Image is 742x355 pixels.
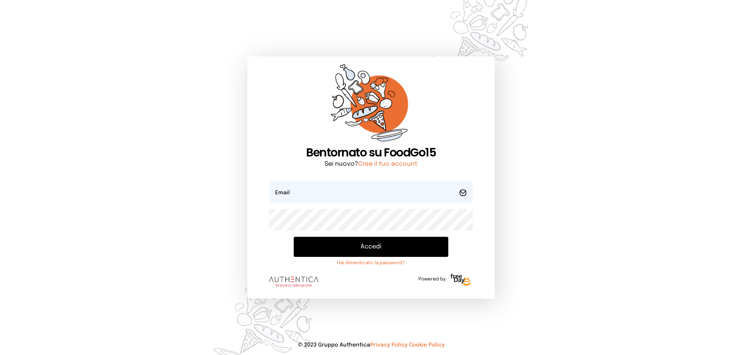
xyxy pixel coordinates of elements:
button: Accedi [294,237,448,257]
span: Powered by [419,276,446,282]
a: Crea il tuo account [358,161,417,167]
p: © 2023 Gruppo Authentica [12,341,730,349]
img: sticker-orange.65babaf.png [331,64,411,146]
img: logo.8f33a47.png [269,277,318,287]
a: Cookie Policy [409,342,444,348]
h1: Bentornato su FoodGo15 [269,146,473,160]
img: logo-freeday.3e08031.png [449,272,473,288]
a: Hai dimenticato la password? [294,260,448,266]
a: Privacy Policy [370,342,407,348]
p: Sei nuovo? [269,160,473,169]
